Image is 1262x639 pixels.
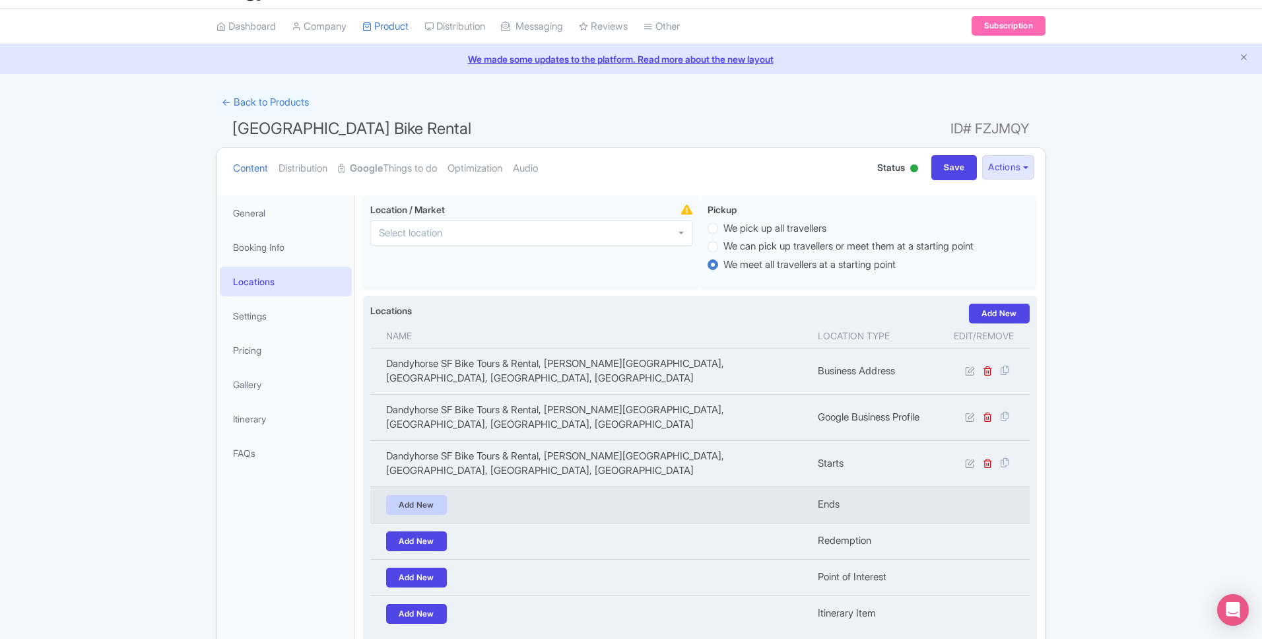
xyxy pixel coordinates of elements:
div: Active [908,159,921,180]
a: Optimization [448,148,502,189]
a: Itinerary [220,404,352,434]
a: Messaging [501,9,563,45]
a: Locations [220,267,352,296]
a: Gallery [220,370,352,399]
a: We made some updates to the platform. Read more about the new layout [8,52,1254,66]
a: Settings [220,301,352,331]
input: Save [931,155,978,180]
td: Ends [810,487,938,523]
td: Dandyhorse SF Bike Tours & Rental, [PERSON_NAME][GEOGRAPHIC_DATA], [GEOGRAPHIC_DATA], [GEOGRAPHIC... [370,394,810,440]
th: Name [370,323,810,349]
a: Subscription [972,16,1046,36]
a: General [220,198,352,228]
span: ID# FZJMQY [950,116,1030,142]
label: We meet all travellers at a starting point [723,257,896,273]
td: Dandyhorse SF Bike Tours & Rental, [PERSON_NAME][GEOGRAPHIC_DATA], [GEOGRAPHIC_DATA], [GEOGRAPHIC... [370,348,810,394]
td: Google Business Profile [810,394,938,440]
button: Close announcement [1239,51,1249,66]
td: Point of Interest [810,559,938,595]
span: [GEOGRAPHIC_DATA] Bike Rental [232,119,471,138]
button: Actions [982,155,1034,180]
label: We can pick up travellers or meet them at a starting point [723,239,974,254]
strong: Google [350,161,383,176]
a: FAQs [220,438,352,468]
span: Status [877,160,905,174]
a: Add New [386,531,447,551]
a: Pricing [220,335,352,365]
td: Itinerary Item [810,595,938,632]
td: Dandyhorse SF Bike Tours & Rental, [PERSON_NAME][GEOGRAPHIC_DATA], [GEOGRAPHIC_DATA], [GEOGRAPHIC... [370,440,810,487]
a: Audio [513,148,538,189]
th: Location type [810,323,938,349]
span: Location / Market [370,204,445,215]
a: Distribution [424,9,485,45]
td: Redemption [810,523,938,559]
a: Reviews [579,9,628,45]
span: Pickup [708,204,737,215]
a: Add New [386,604,447,624]
a: Company [292,9,347,45]
a: GoogleThings to do [338,148,437,189]
a: Add New [386,568,447,588]
a: Content [233,148,268,189]
a: Add New [386,495,447,515]
a: Dashboard [216,9,276,45]
div: Open Intercom Messenger [1217,594,1249,626]
label: We pick up all travellers [723,221,826,236]
td: Business Address [810,348,938,394]
label: Locations [370,304,412,318]
a: Distribution [279,148,327,189]
a: Booking Info [220,232,352,262]
a: Add New [969,304,1030,323]
input: Select location [379,227,450,239]
a: Product [362,9,409,45]
a: ← Back to Products [216,90,314,116]
td: Starts [810,440,938,487]
th: Edit/Remove [938,323,1030,349]
a: Other [644,9,680,45]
